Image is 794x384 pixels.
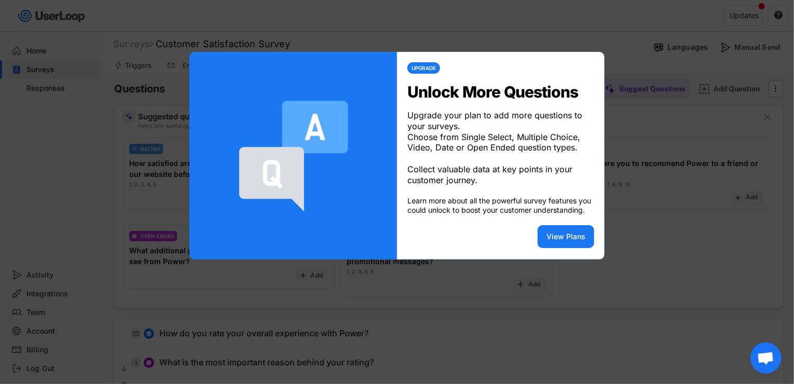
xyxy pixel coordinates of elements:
[407,84,594,100] div: Unlock More Questions
[407,110,594,186] div: Upgrade your plan to add more questions to your surveys. Choose from Single Select, Multiple Choi...
[750,342,782,374] div: Ouvrir le chat
[538,225,594,248] button: View Plans
[412,65,436,71] div: UPGRADE
[407,196,594,215] div: Learn more about all the powerful survey features you could unlock to boost your customer underst...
